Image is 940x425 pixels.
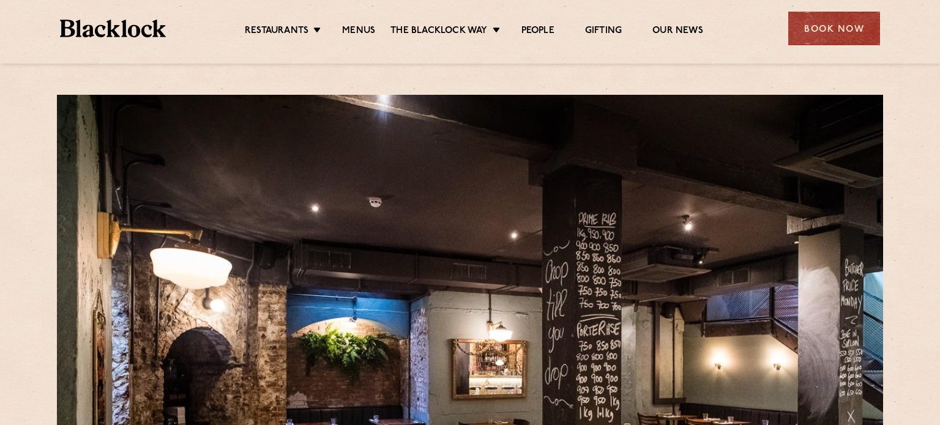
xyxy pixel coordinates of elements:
div: Book Now [788,12,880,45]
a: Our News [652,25,703,39]
img: BL_Textured_Logo-footer-cropped.svg [60,20,166,37]
a: The Blacklock Way [390,25,487,39]
a: People [521,25,554,39]
a: Restaurants [245,25,308,39]
a: Menus [342,25,375,39]
a: Gifting [585,25,622,39]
